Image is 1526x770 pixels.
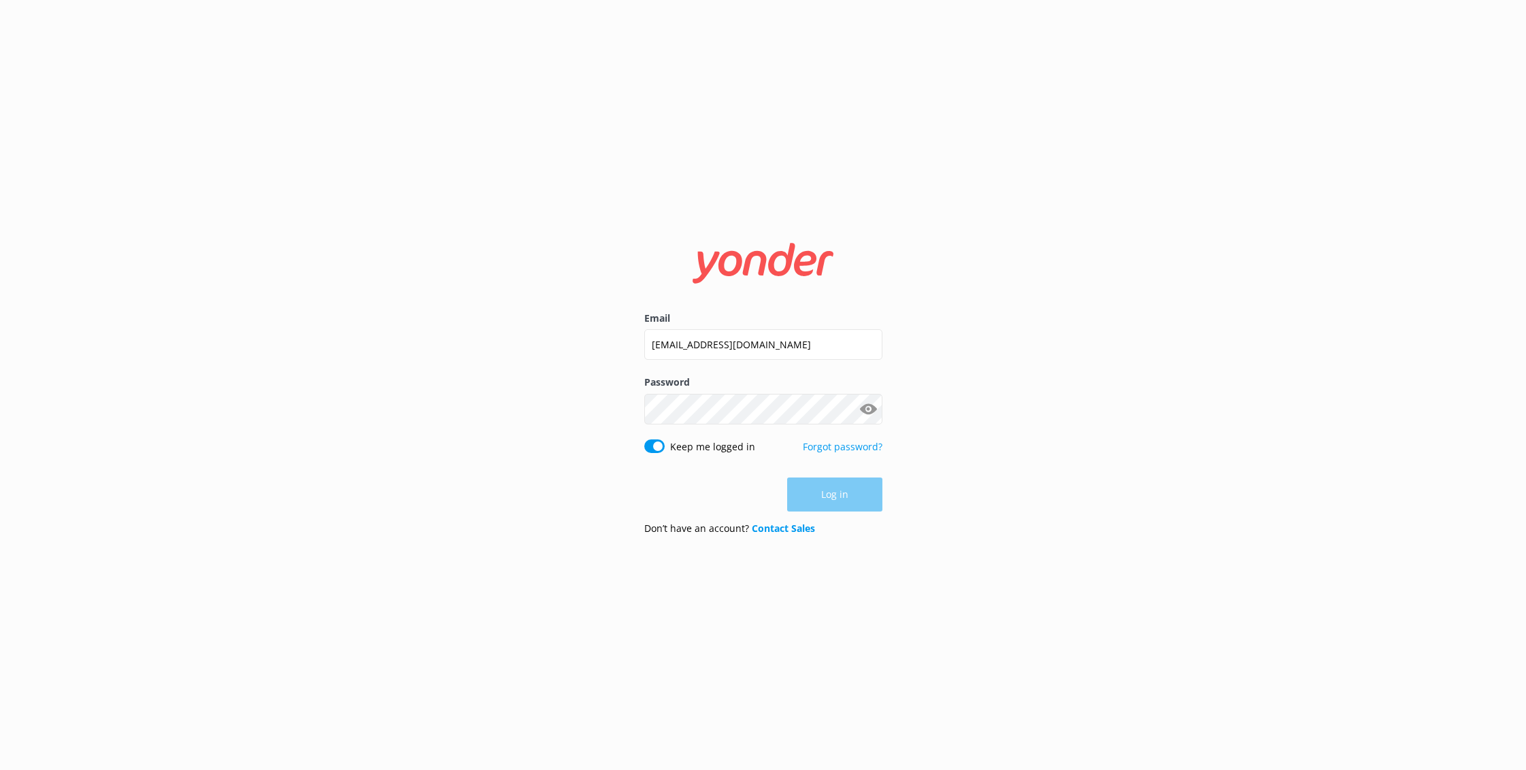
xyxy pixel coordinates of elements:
input: user@emailaddress.com [644,329,882,360]
a: Forgot password? [803,440,882,453]
button: Show password [855,395,882,422]
a: Contact Sales [752,522,815,535]
label: Password [644,375,882,390]
label: Email [644,311,882,326]
label: Keep me logged in [670,439,755,454]
p: Don’t have an account? [644,521,815,536]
